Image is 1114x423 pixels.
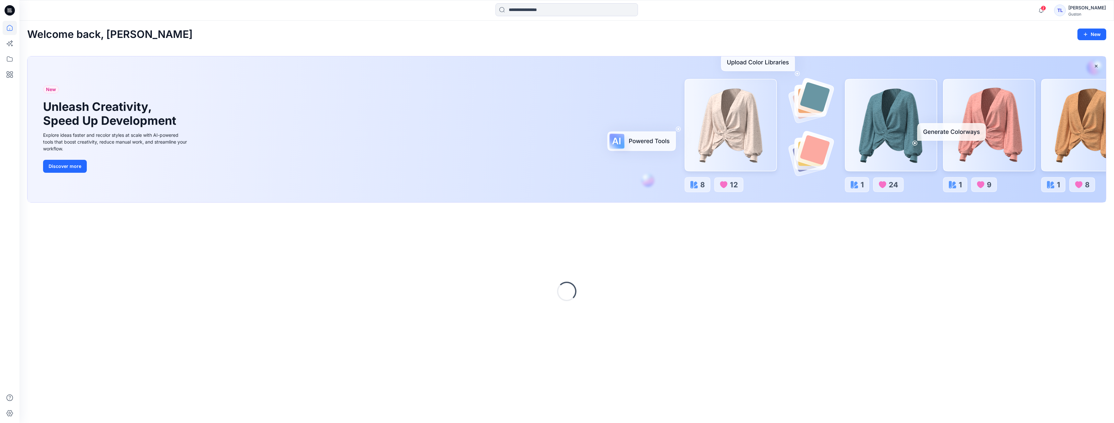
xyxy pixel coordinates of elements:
h1: Unleash Creativity, Speed Up Development [43,100,179,128]
span: 2 [1041,6,1046,11]
button: Discover more [43,160,87,173]
div: TL [1054,5,1066,16]
div: Explore ideas faster and recolor styles at scale with AI-powered tools that boost creativity, red... [43,132,189,152]
button: New [1077,29,1106,40]
span: New [46,86,56,93]
a: Discover more [43,160,189,173]
h2: Welcome back, [PERSON_NAME] [27,29,193,41]
div: Guston [1068,12,1106,17]
div: [PERSON_NAME] [1068,4,1106,12]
